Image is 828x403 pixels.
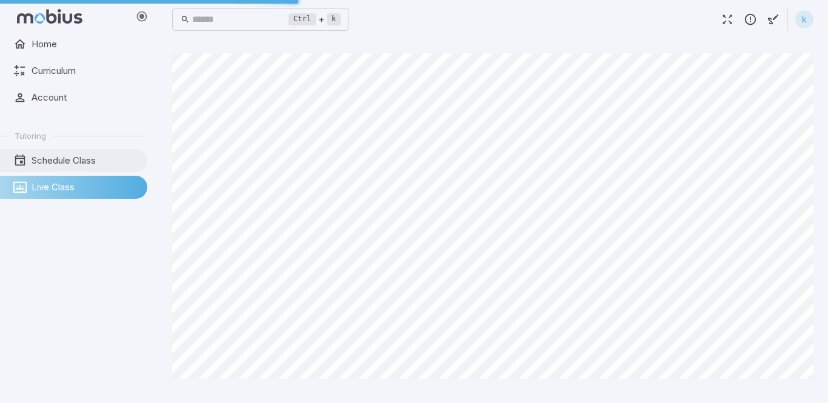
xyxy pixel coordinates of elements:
span: Account [32,91,139,104]
kbd: Ctrl [289,13,316,25]
button: Report an Issue [739,8,762,31]
span: Schedule Class [32,154,139,167]
button: Start Drawing on Questions [762,8,785,31]
span: Live Class [32,181,139,194]
span: Tutoring [15,130,46,141]
button: Fullscreen Game [716,8,739,31]
span: Curriculum [32,64,139,78]
div: k [795,10,813,28]
div: + [289,12,341,27]
kbd: k [327,13,341,25]
span: Home [32,38,139,51]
